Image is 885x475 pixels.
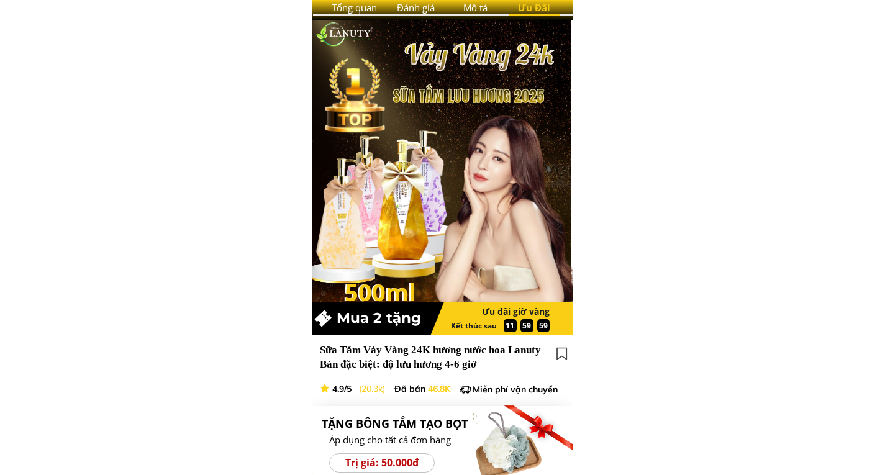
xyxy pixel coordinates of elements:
h3: (20.3k) [359,383,391,396]
span: Đã bán [394,383,425,394]
h1: 500ml [343,273,434,311]
h3: : [512,319,517,331]
h3: : [529,320,534,332]
h3: Miễn phí vận chuyển [473,384,573,396]
h3: Kết thúc sau [451,320,501,332]
h3: Vảy Vàng 24k [405,33,583,76]
h1: 500ml [345,273,420,311]
h3: SỮA TẮM LƯU HƯƠNG 2025 [393,84,589,108]
div: Áp dụng cho tất cả đơn hàng [329,434,464,445]
h3: Ưu đãi giờ vàng [459,307,550,317]
span: Sữa Tắm Vảy Vàng 24K hương nước hoa Lanuty Bản đặc biệt: độ lưu hương 4-6 giờ [320,344,541,371]
h3: Trị giá: 50.000đ [335,455,430,471]
h3: Mua 2 tặng 3 [337,307,433,353]
span: 46.8K [428,383,450,394]
div: TẶNG BÔNG TẮM TẠO BỌT [322,417,483,431]
h3: 4.9/5 [332,383,367,396]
